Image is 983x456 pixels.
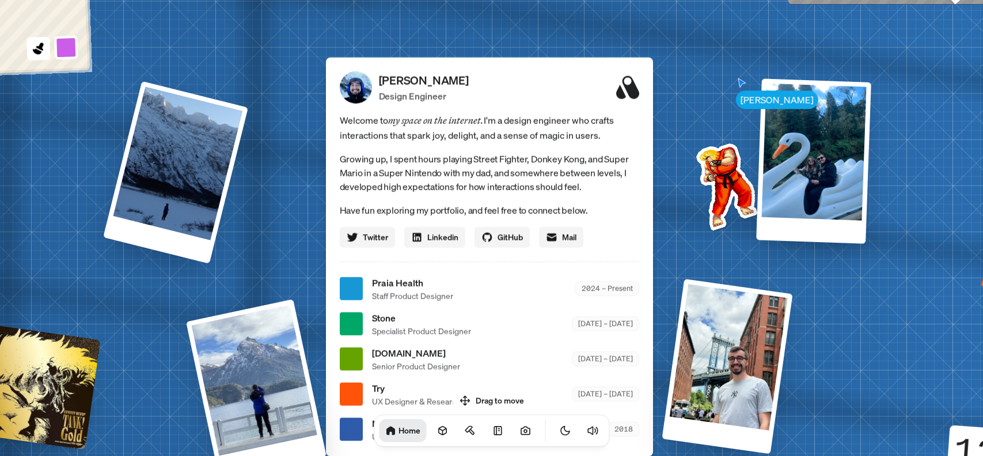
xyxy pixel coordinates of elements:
button: Toggle Theme [553,419,576,442]
span: Senior Product Designer [372,360,460,372]
span: Twitter [363,231,388,243]
a: Linkedin [404,227,465,247]
span: Welcome to I'm a design engineer who crafts interactions that spark joy, delight, and a sense of ... [340,112,639,142]
span: Specialist Product Designer [372,325,471,337]
p: Growing up, I spent hours playing Street Fighter, Donkey Kong, and Super Mario in a Super Nintend... [340,152,639,193]
span: Staff Product Designer [372,289,453,302]
div: [DATE] – [DATE] [572,316,639,331]
span: [DOMAIN_NAME] [372,346,460,360]
img: Profile Picture [340,71,372,103]
a: GitHub [475,227,530,247]
div: 2024 – Present [575,281,639,296]
div: 2018 [608,422,639,436]
h1: Home [398,425,420,436]
span: Praia Health [372,276,453,289]
span: GitHub [498,231,523,243]
div: [DATE] – [DATE] [572,387,639,401]
p: Design Engineer [379,89,469,103]
p: [PERSON_NAME] [379,71,469,89]
p: Have fun exploring my portfolio, and feel free to connect below. [340,202,639,217]
a: Home [379,419,426,442]
span: Stone [372,311,471,325]
span: Mail [562,231,576,243]
em: my space on the internet. [388,114,484,126]
span: Linkedin [427,231,458,243]
img: Profile example [666,126,783,242]
button: Toggle Audio [581,419,604,442]
a: Twitter [340,227,395,247]
div: [DATE] – [DATE] [572,352,639,366]
span: Try [372,381,468,395]
a: Mail [539,227,583,247]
